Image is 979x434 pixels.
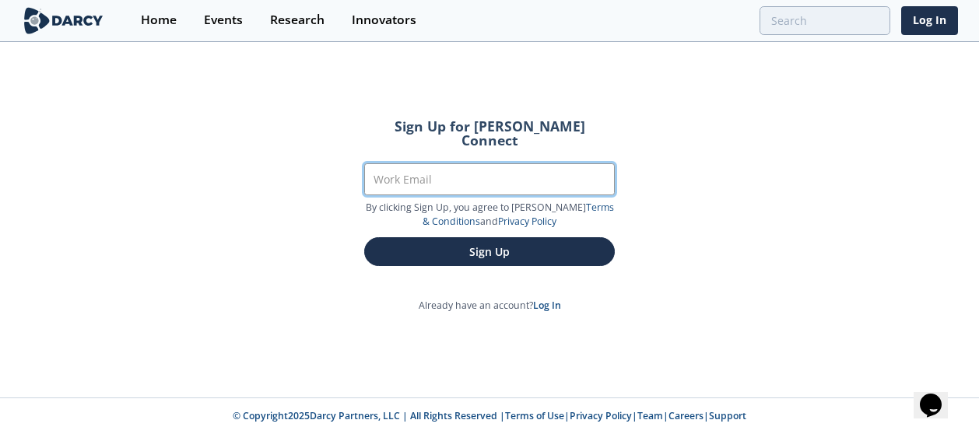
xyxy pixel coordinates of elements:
a: Team [637,409,663,422]
div: Events [204,14,243,26]
iframe: chat widget [914,372,963,418]
h2: Sign Up for [PERSON_NAME] Connect [364,120,615,147]
input: Work Email [364,163,615,195]
a: Log In [533,299,561,312]
p: Already have an account? [342,299,637,313]
a: Terms & Conditions [423,201,614,228]
a: Privacy Policy [570,409,632,422]
input: Advanced Search [760,6,890,35]
p: © Copyright 2025 Darcy Partners, LLC | All Rights Reserved | | | | | [113,409,866,423]
div: Research [270,14,325,26]
a: Privacy Policy [498,215,556,228]
a: Careers [668,409,704,422]
a: Terms of Use [505,409,564,422]
a: Log In [901,6,958,35]
p: By clicking Sign Up, you agree to [PERSON_NAME] and [364,201,615,229]
img: logo-wide.svg [21,7,106,34]
button: Sign Up [364,237,615,266]
div: Innovators [352,14,416,26]
div: Home [141,14,177,26]
a: Support [709,409,746,422]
